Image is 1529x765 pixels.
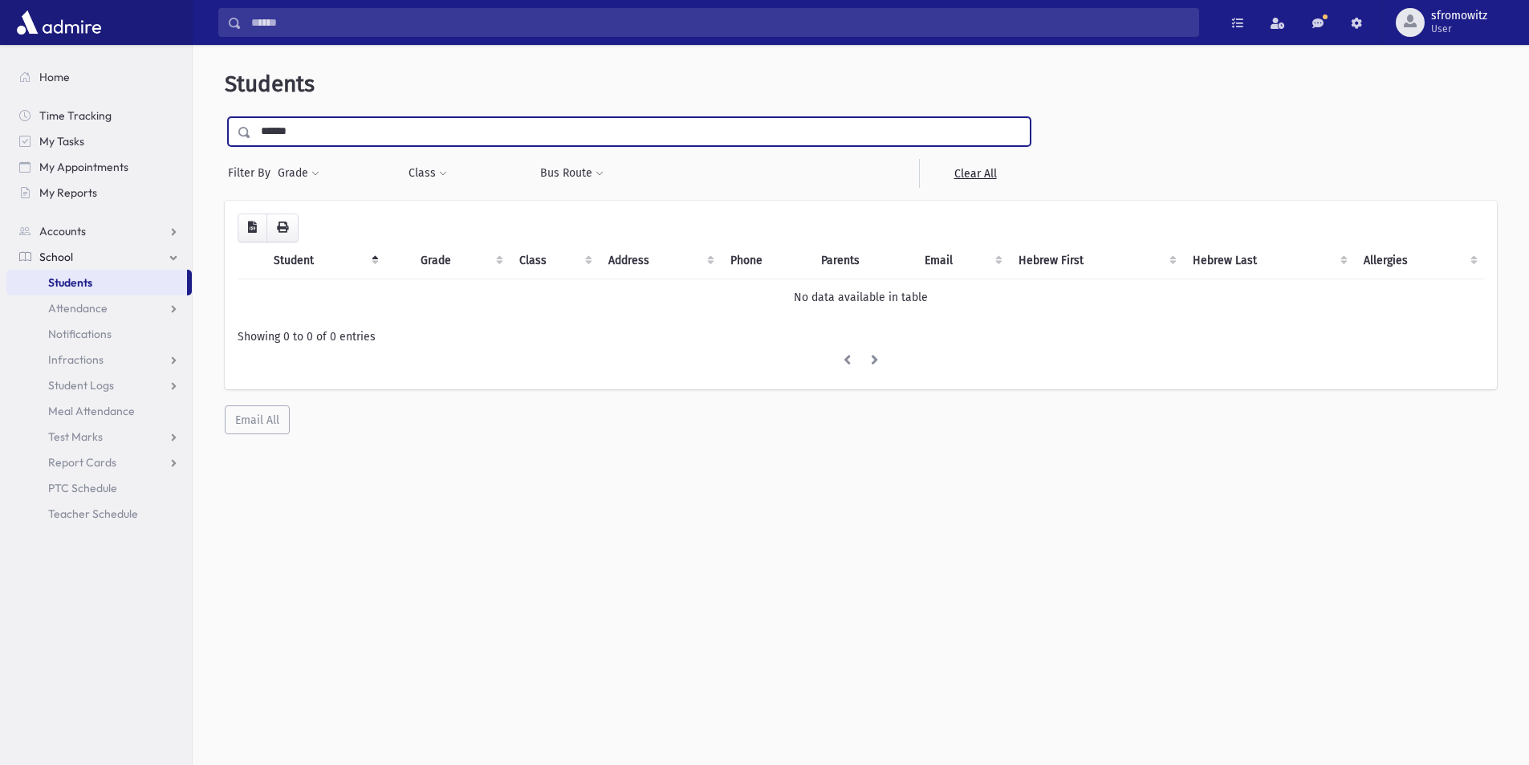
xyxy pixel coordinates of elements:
[48,301,108,315] span: Attendance
[225,71,315,97] span: Students
[1183,242,1355,279] th: Hebrew Last: activate to sort column ascending
[48,455,116,470] span: Report Cards
[6,103,192,128] a: Time Tracking
[48,275,92,290] span: Students
[277,159,320,188] button: Grade
[48,352,104,367] span: Infractions
[48,404,135,418] span: Meal Attendance
[408,159,448,188] button: Class
[411,242,509,279] th: Grade: activate to sort column ascending
[39,250,73,264] span: School
[266,214,299,242] button: Print
[39,134,84,149] span: My Tasks
[238,328,1484,345] div: Showing 0 to 0 of 0 entries
[915,242,1009,279] th: Email: activate to sort column ascending
[599,242,721,279] th: Address: activate to sort column ascending
[1431,10,1487,22] span: sfromowitz
[48,429,103,444] span: Test Marks
[6,244,192,270] a: School
[1009,242,1182,279] th: Hebrew First: activate to sort column ascending
[510,242,600,279] th: Class: activate to sort column ascending
[1354,242,1484,279] th: Allergies: activate to sort column ascending
[39,70,70,84] span: Home
[6,475,192,501] a: PTC Schedule
[264,242,385,279] th: Student: activate to sort column descending
[242,8,1198,37] input: Search
[39,108,112,123] span: Time Tracking
[6,347,192,372] a: Infractions
[39,185,97,200] span: My Reports
[13,6,105,39] img: AdmirePro
[6,128,192,154] a: My Tasks
[6,180,192,205] a: My Reports
[48,481,117,495] span: PTC Schedule
[1431,22,1487,35] span: User
[6,270,187,295] a: Students
[6,321,192,347] a: Notifications
[6,64,192,90] a: Home
[6,372,192,398] a: Student Logs
[6,450,192,475] a: Report Cards
[238,279,1484,315] td: No data available in table
[811,242,915,279] th: Parents
[6,154,192,180] a: My Appointments
[39,160,128,174] span: My Appointments
[238,214,267,242] button: CSV
[721,242,811,279] th: Phone
[39,224,86,238] span: Accounts
[48,327,112,341] span: Notifications
[919,159,1031,188] a: Clear All
[225,405,290,434] button: Email All
[228,165,277,181] span: Filter By
[6,501,192,527] a: Teacher Schedule
[6,295,192,321] a: Attendance
[539,159,604,188] button: Bus Route
[6,218,192,244] a: Accounts
[6,398,192,424] a: Meal Attendance
[48,507,138,521] span: Teacher Schedule
[6,424,192,450] a: Test Marks
[48,378,114,393] span: Student Logs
